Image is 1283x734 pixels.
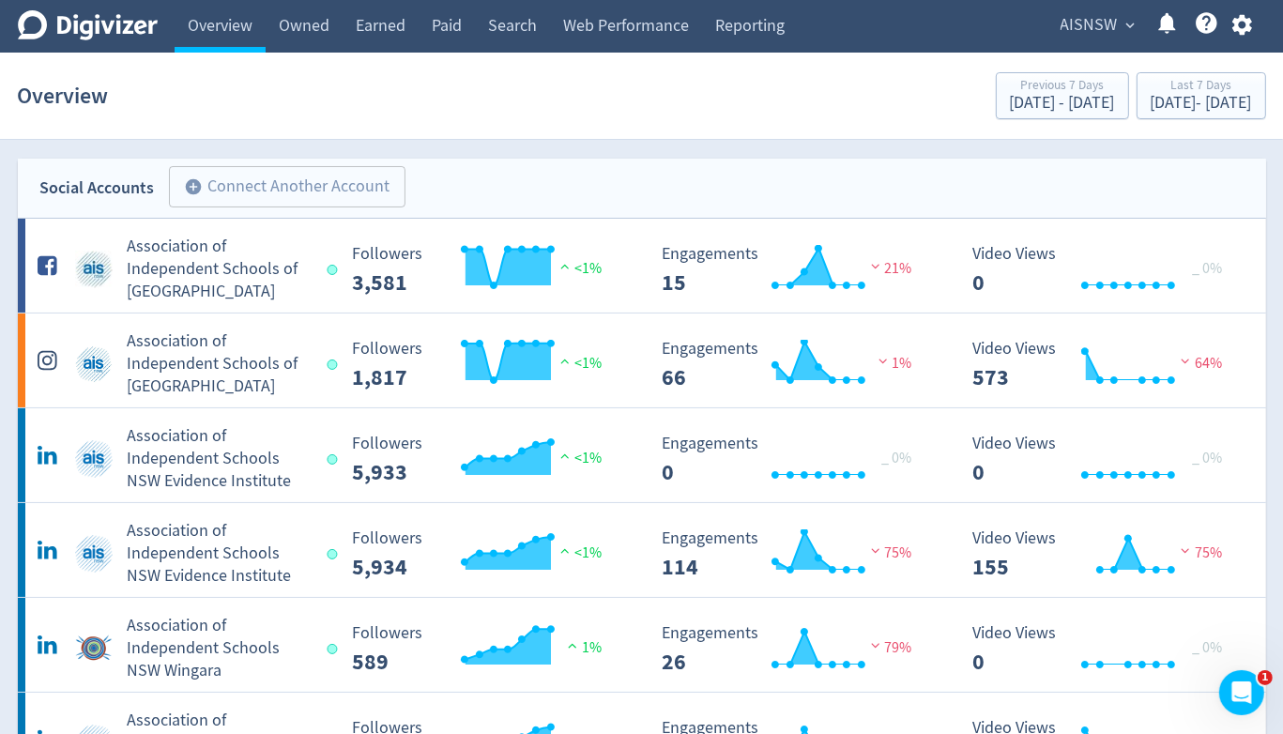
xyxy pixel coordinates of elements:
img: positive-performance.svg [556,543,574,558]
img: negative-performance.svg [874,354,893,368]
span: Data last synced: 22 Sep 2025, 8:04am (AEST) [328,359,344,370]
span: 21% [866,259,912,278]
button: Connect Another Account [169,166,405,207]
div: [DATE] - [DATE] [1010,95,1115,112]
h5: Association of Independent Schools NSW Wingara [128,615,311,682]
a: Association of Independent Schools NSW Evidence Institute undefinedAssociation of Independent Sch... [18,503,1266,597]
h1: Overview [18,66,109,126]
span: <1% [556,259,602,278]
svg: Video Views 573 [963,340,1245,390]
a: Association of Independent Schools of NSW undefinedAssociation of Independent Schools of [GEOGRAP... [18,219,1266,313]
h5: Association of Independent Schools of [GEOGRAPHIC_DATA] [128,236,311,303]
svg: Followers --- [343,245,624,295]
span: 1% [563,638,602,657]
span: 1 [1258,670,1273,685]
svg: Followers --- [343,435,624,484]
h5: Association of Independent Schools NSW Evidence Institute [128,520,311,588]
a: Association of Independent Schools NSW Wingara undefinedAssociation of Independent Schools NSW Wi... [18,598,1266,692]
svg: Video Views 155 [963,529,1245,579]
span: 75% [1176,543,1222,562]
span: Data last synced: 22 Sep 2025, 8:04am (AEST) [328,265,344,275]
button: AISNSW [1054,10,1140,40]
img: negative-performance.svg [866,543,885,558]
svg: Video Views 0 [963,245,1245,295]
span: _ 0% [1192,638,1222,657]
div: Social Accounts [40,175,155,202]
img: negative-performance.svg [866,259,885,273]
img: Association of Independent Schools NSW Wingara undefined [75,630,113,667]
button: Previous 7 Days[DATE] - [DATE] [996,72,1129,119]
svg: Video Views 0 [963,435,1245,484]
img: positive-performance.svg [563,638,582,652]
img: Association of Independent Schools NSW Evidence Institute undefined [75,440,113,478]
iframe: Intercom live chat [1219,670,1264,715]
h5: Association of Independent Schools of [GEOGRAPHIC_DATA] [128,330,311,398]
svg: Followers --- [343,340,624,390]
svg: Engagements 15 [653,245,935,295]
div: Previous 7 Days [1010,79,1115,95]
span: <1% [556,543,602,562]
span: _ 0% [1192,259,1222,278]
img: positive-performance.svg [556,449,574,463]
svg: Followers --- [343,529,624,579]
span: <1% [556,449,602,467]
span: AISNSW [1061,10,1118,40]
span: 75% [866,543,912,562]
svg: Engagements 66 [653,340,935,390]
div: [DATE] - [DATE] [1151,95,1252,112]
svg: Engagements 0 [653,435,935,484]
svg: Engagements 26 [653,624,935,674]
img: positive-performance.svg [556,354,574,368]
span: 1% [874,354,912,373]
span: Data last synced: 22 Sep 2025, 9:01am (AEST) [328,644,344,654]
img: negative-performance.svg [1176,354,1195,368]
span: add_circle [185,177,204,196]
h5: Association of Independent Schools NSW Evidence Institute [128,425,311,493]
img: Association of Independent Schools of NSW undefined [75,345,113,383]
span: _ 0% [1192,449,1222,467]
svg: Engagements 114 [653,529,935,579]
a: Association of Independent Schools NSW Evidence Institute undefinedAssociation of Independent Sch... [18,408,1266,502]
span: expand_more [1123,17,1139,34]
svg: Video Views 0 [963,624,1245,674]
svg: Followers --- [343,624,624,674]
button: Last 7 Days[DATE]- [DATE] [1137,72,1266,119]
img: positive-performance.svg [556,259,574,273]
span: Data last synced: 22 Sep 2025, 10:02am (AEST) [328,549,344,559]
span: <1% [556,354,602,373]
div: Last 7 Days [1151,79,1252,95]
span: Data last synced: 22 Sep 2025, 9:01am (AEST) [328,454,344,465]
span: _ 0% [882,449,912,467]
img: Association of Independent Schools of NSW undefined [75,251,113,288]
img: negative-performance.svg [866,638,885,652]
a: Connect Another Account [155,169,405,207]
img: negative-performance.svg [1176,543,1195,558]
a: Association of Independent Schools of NSW undefinedAssociation of Independent Schools of [GEOGRAP... [18,313,1266,407]
img: Association of Independent Schools NSW Evidence Institute undefined [75,535,113,573]
span: 79% [866,638,912,657]
span: 64% [1176,354,1222,373]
